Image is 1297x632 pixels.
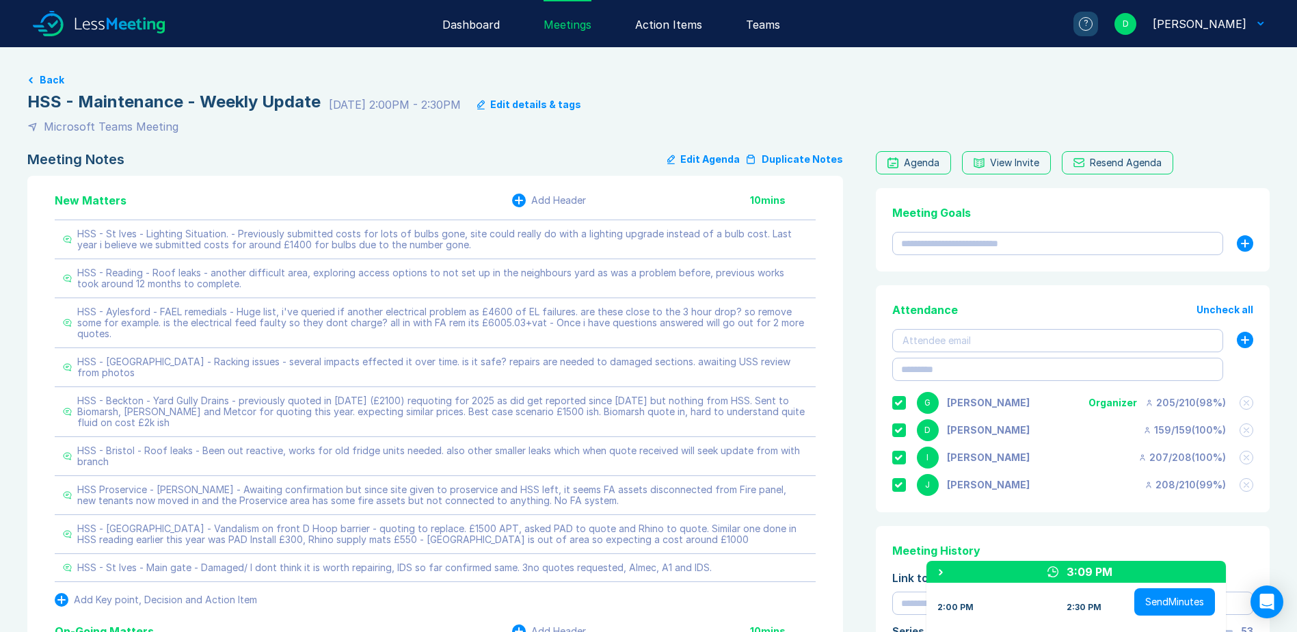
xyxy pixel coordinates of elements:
div: HSS - [GEOGRAPHIC_DATA] - Vandalism on front D Hoop barrier - quoting to replace. £1500 APT, aske... [77,523,807,545]
div: Organizer [1088,397,1137,408]
div: HSS - St Ives - Main gate - Damaged/ I dont think it is worth repairing, IDS so far confirmed sam... [77,562,712,573]
div: HSS - St Ives - Lighting Situation. - Previously submitted costs for lots of bulbs gone, site cou... [77,228,807,250]
div: Microsoft Teams Meeting [44,118,178,135]
div: New Matters [55,192,126,209]
div: Iain Parnell [947,452,1030,463]
div: 2:30 PM [1067,602,1101,613]
div: 159 / 159 ( 100 %) [1143,425,1226,436]
div: D [1114,13,1136,35]
div: David Hayter [1153,16,1246,32]
button: Edit details & tags [477,99,581,110]
div: HSS - Reading - Roof leaks - another difficult area, exploring access options to not set up in th... [77,267,807,289]
div: Edit details & tags [490,99,581,110]
div: View Invite [990,157,1039,168]
div: Add Key point, Decision and Action Item [74,594,257,605]
button: View Invite [962,151,1051,174]
div: David Hayter [947,425,1030,436]
div: Add Header [531,195,586,206]
div: Agenda [904,157,939,168]
a: ? [1057,12,1098,36]
button: Edit Agenda [667,151,740,168]
button: SendMinutes [1134,588,1215,616]
div: Meeting Goals [892,205,1253,221]
div: HSS - Beckton - Yard Gully Drains - previously quoted in [DATE] (£2100) requoting for 2025 as did... [77,395,807,428]
div: HSS Proservice - [PERSON_NAME] - Awaiting confirmation but since site given to proservice and HSS... [77,484,807,506]
div: Resend Agenda [1090,157,1162,168]
div: 208 / 210 ( 99 %) [1145,479,1226,490]
button: Duplicate Notes [745,151,843,168]
div: D [917,419,939,441]
div: 10 mins [750,195,816,206]
div: Open Intercom Messenger [1251,585,1283,618]
div: Jonny Welbourn [947,479,1030,490]
a: Agenda [876,151,951,174]
div: HSS - Bristol - Roof leaks - Been out reactive, works for old fridge units needed. also other sma... [77,445,807,467]
a: Back [27,75,1270,85]
div: HSS - [GEOGRAPHIC_DATA] - Racking issues - several impacts effected it over time. is it safe? rep... [77,356,807,378]
button: Add Key point, Decision and Action Item [55,593,257,607]
div: Meeting History [892,542,1253,559]
div: Meeting Notes [27,151,124,168]
button: Uncheck all [1196,304,1253,315]
div: 3:09 PM [1067,564,1112,580]
button: Resend Agenda [1062,151,1173,174]
div: [DATE] 2:00PM - 2:30PM [329,96,461,113]
div: Attendance [892,302,958,318]
div: I [917,447,939,469]
div: Gemma White [947,397,1030,408]
div: HSS - Maintenance - Weekly Update [27,91,321,113]
div: ? [1079,17,1093,31]
div: 207 / 208 ( 100 %) [1138,452,1226,463]
div: Link to Previous Meetings [892,570,1253,586]
div: G [917,392,939,414]
div: J [917,474,939,496]
button: Back [40,75,64,85]
div: HSS - Aylesford - FAEL remedials - Huge list, i've queried if another electrical problem as £4600... [77,306,807,339]
button: Add Header [512,194,586,207]
div: 205 / 210 ( 98 %) [1145,397,1226,408]
div: 2:00 PM [937,602,974,613]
